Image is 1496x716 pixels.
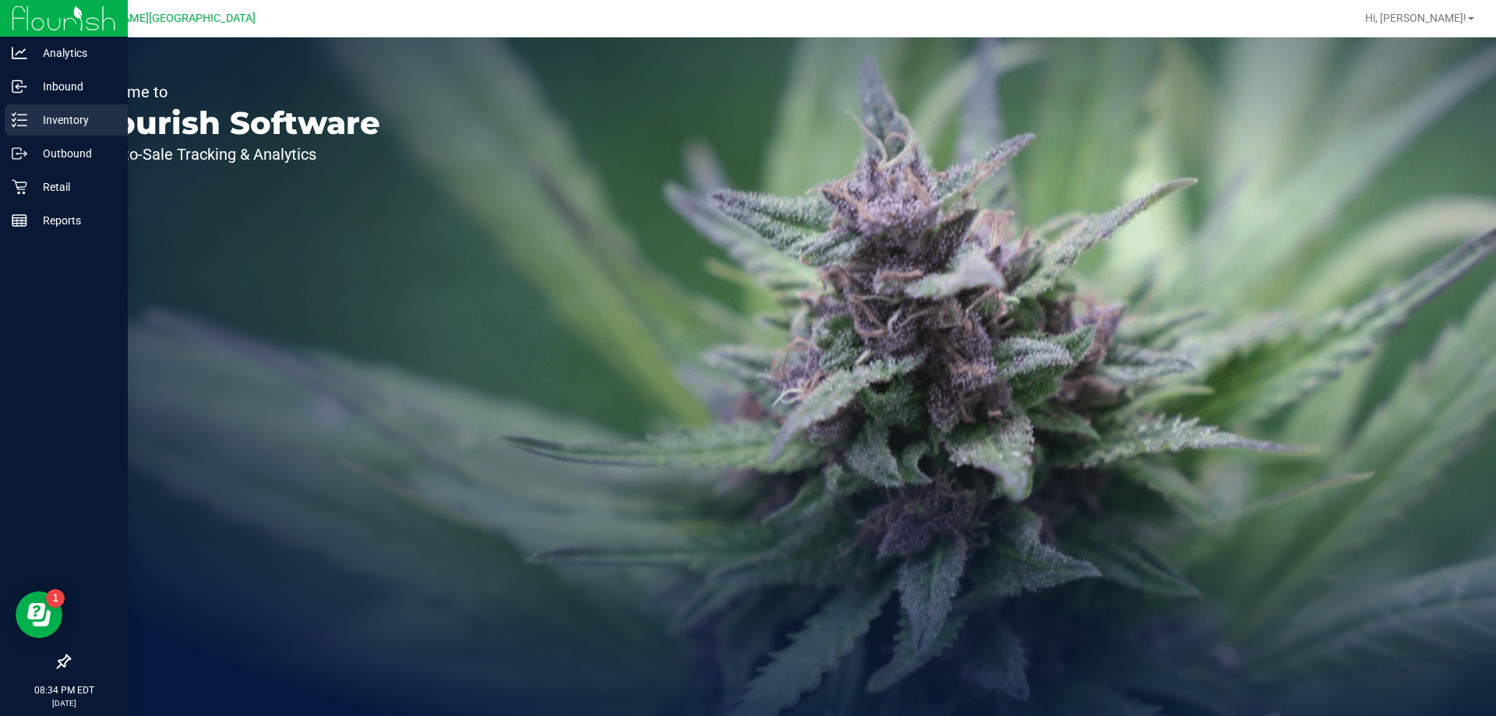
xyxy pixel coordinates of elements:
[63,12,256,25] span: [PERSON_NAME][GEOGRAPHIC_DATA]
[12,112,27,128] inline-svg: Inventory
[27,178,121,196] p: Retail
[84,146,380,162] p: Seed-to-Sale Tracking & Analytics
[84,84,380,100] p: Welcome to
[27,111,121,129] p: Inventory
[16,591,62,638] iframe: Resource center
[46,589,65,608] iframe: Resource center unread badge
[12,146,27,161] inline-svg: Outbound
[7,697,121,709] p: [DATE]
[27,44,121,62] p: Analytics
[12,45,27,61] inline-svg: Analytics
[27,144,121,163] p: Outbound
[12,79,27,94] inline-svg: Inbound
[84,108,380,139] p: Flourish Software
[27,211,121,230] p: Reports
[1365,12,1466,24] span: Hi, [PERSON_NAME]!
[27,77,121,96] p: Inbound
[12,179,27,195] inline-svg: Retail
[7,683,121,697] p: 08:34 PM EDT
[12,213,27,228] inline-svg: Reports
